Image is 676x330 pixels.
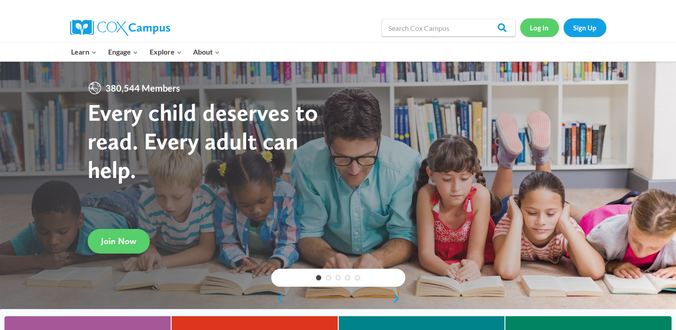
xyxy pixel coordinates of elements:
[316,275,321,280] a: 1
[144,42,188,61] button: Child menu of Explore
[520,18,606,37] nav: Secondary Navigation
[382,19,516,37] input: Search Cox Campus
[102,81,184,95] span: 380,544 Members
[88,229,150,254] a: Join Now
[355,275,360,280] a: 5
[66,42,226,61] nav: Primary Navigation
[326,275,331,280] a: 2
[88,98,318,183] strong: Every child deserves to read. Every adult can help.
[70,20,170,36] img: Cox Campus
[66,42,103,61] button: Child menu of Learn
[336,275,341,280] a: 3
[187,42,226,61] button: Child menu of About
[102,42,144,61] button: Child menu of Engage
[271,293,285,304] a: previous
[101,236,136,246] span: Join Now
[392,293,405,304] a: next
[520,18,559,37] a: Log In
[345,275,350,280] a: 4
[271,289,405,307] div: content slider buttons
[563,18,606,37] a: Sign Up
